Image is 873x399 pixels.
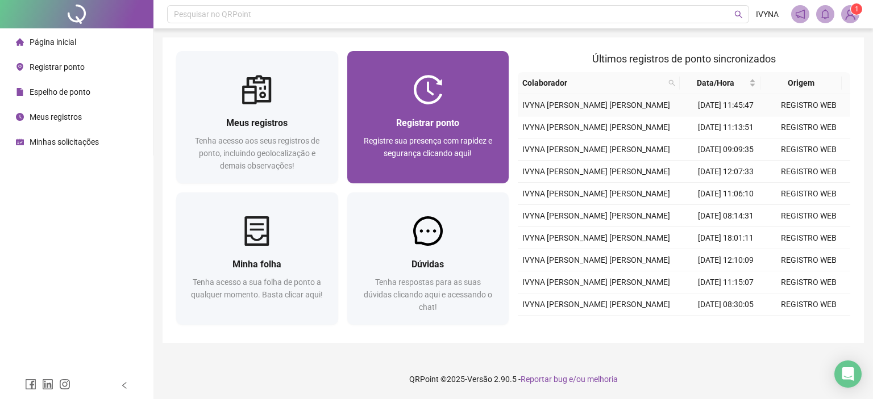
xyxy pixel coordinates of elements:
span: home [16,38,24,46]
td: [DATE] 08:14:31 [684,205,767,227]
td: [DATE] 18:01:11 [684,227,767,249]
span: IVYNA [756,8,779,20]
span: schedule [16,138,24,146]
span: Dúvidas [411,259,444,270]
span: IVYNA [PERSON_NAME] [PERSON_NAME] [522,189,670,198]
span: search [668,79,675,86]
span: instagram [59,379,70,390]
td: [DATE] 11:15:07 [684,271,767,293]
div: Open Intercom Messenger [834,360,862,388]
td: REGISTRO WEB [767,271,850,293]
th: Origem [760,72,841,94]
span: IVYNA [PERSON_NAME] [PERSON_NAME] [522,211,670,220]
span: facebook [25,379,36,390]
span: clock-circle [16,113,24,121]
span: IVYNA [PERSON_NAME] [PERSON_NAME] [522,145,670,154]
td: REGISTRO WEB [767,205,850,227]
td: REGISTRO WEB [767,316,850,338]
span: Últimos registros de ponto sincronizados [592,53,776,65]
span: environment [16,63,24,71]
span: Tenha respostas para as suas dúvidas clicando aqui e acessando o chat! [364,278,492,312]
span: linkedin [42,379,53,390]
span: Tenha acesso aos seus registros de ponto, incluindo geolocalização e demais observações! [195,136,319,170]
span: IVYNA [PERSON_NAME] [PERSON_NAME] [522,278,670,287]
span: search [734,10,743,19]
a: Minha folhaTenha acesso a sua folha de ponto a qualquer momento. Basta clicar aqui! [176,192,338,325]
td: REGISTRO WEB [767,94,850,116]
span: IVYNA [PERSON_NAME] [PERSON_NAME] [522,123,670,132]
span: bell [820,9,830,19]
span: Reportar bug e/ou melhoria [521,375,618,384]
span: Meus registros [226,117,288,128]
span: Página inicial [30,37,76,47]
td: REGISTRO WEB [767,227,850,249]
td: [DATE] 11:06:10 [684,183,767,205]
span: Versão [467,375,492,384]
footer: QRPoint © 2025 - 2.90.5 - [153,359,873,399]
span: Registrar ponto [396,117,459,128]
span: notification [795,9,805,19]
td: [DATE] 09:09:35 [684,138,767,161]
a: Meus registrosTenha acesso aos seus registros de ponto, incluindo geolocalização e demais observa... [176,51,338,183]
td: REGISTRO WEB [767,116,850,138]
span: file [16,88,24,96]
td: REGISTRO WEB [767,161,850,183]
span: Tenha acesso a sua folha de ponto a qualquer momento. Basta clicar aqui! [191,278,323,299]
span: Minhas solicitações [30,137,99,146]
a: Registrar pontoRegistre sua presença com rapidez e segurança clicando aqui! [347,51,509,183]
td: [DATE] 12:03:10 [684,316,767,338]
span: left [120,381,128,389]
td: [DATE] 11:45:47 [684,94,767,116]
span: Registre sua presença com rapidez e segurança clicando aqui! [364,136,492,158]
span: IVYNA [PERSON_NAME] [PERSON_NAME] [522,100,670,110]
td: [DATE] 12:07:33 [684,161,767,183]
span: Meus registros [30,112,82,121]
span: IVYNA [PERSON_NAME] [PERSON_NAME] [522,233,670,242]
td: REGISTRO WEB [767,183,850,205]
span: 1 [855,5,859,13]
span: Data/Hora [684,77,747,89]
td: REGISTRO WEB [767,138,850,161]
span: IVYNA [PERSON_NAME] [PERSON_NAME] [522,167,670,176]
span: IVYNA [PERSON_NAME] [PERSON_NAME] [522,255,670,264]
td: [DATE] 12:10:09 [684,249,767,271]
span: Colaborador [522,77,664,89]
th: Data/Hora [680,72,760,94]
span: Minha folha [232,259,281,270]
td: [DATE] 08:30:05 [684,293,767,316]
span: search [666,74,677,91]
span: Espelho de ponto [30,87,90,96]
span: Registrar ponto [30,62,85,72]
img: 94128 [842,6,859,23]
a: DúvidasTenha respostas para as suas dúvidas clicando aqui e acessando o chat! [347,192,509,325]
td: REGISTRO WEB [767,293,850,316]
td: REGISTRO WEB [767,249,850,271]
sup: Atualize o seu contato no menu Meus Dados [851,3,862,15]
td: [DATE] 11:13:51 [684,116,767,138]
span: IVYNA [PERSON_NAME] [PERSON_NAME] [522,300,670,309]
